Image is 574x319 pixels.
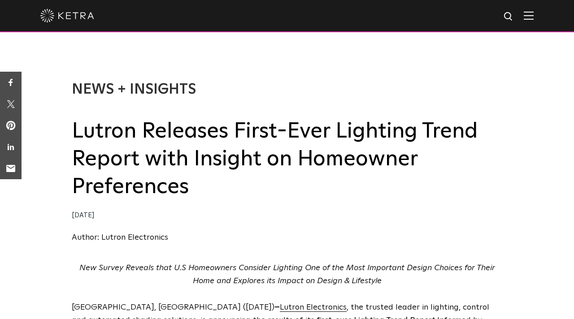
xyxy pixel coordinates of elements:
a: Author: Lutron Electronics [72,233,168,241]
em: New Survey Reveals that U.S Homeowners Consider Lighting One of the Most Important Design Choices... [79,264,495,285]
a: News + Insights [72,82,196,97]
img: Hamburger%20Nav.svg [524,11,534,20]
img: ketra-logo-2019-white [40,9,94,22]
a: Lutron Electronics [280,303,347,311]
h2: Lutron Releases First-Ever Lighting Trend Report with Insight on Homeowner Preferences [72,117,502,201]
img: search icon [503,11,514,22]
div: [DATE] [72,209,502,222]
strong: – [274,303,280,311]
